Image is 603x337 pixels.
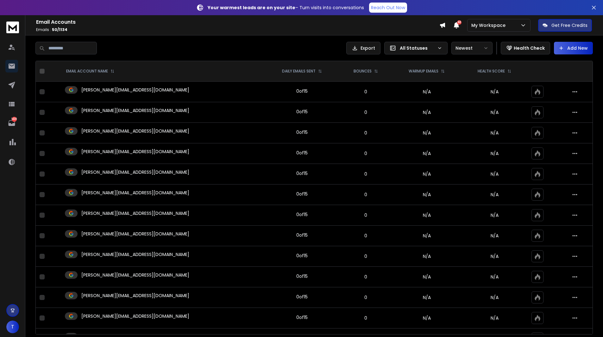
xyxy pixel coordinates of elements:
p: 0 [343,294,388,301]
td: N/A [392,205,462,226]
p: N/A [465,294,524,301]
div: 0 of 15 [296,314,308,321]
p: WARMUP EMAILS [409,69,438,74]
p: 0 [343,253,388,259]
h1: Email Accounts [36,18,439,26]
span: 50 [457,20,462,25]
p: 0 [343,274,388,280]
div: 0 of 15 [296,109,308,115]
p: DAILY EMAILS SENT [282,69,316,74]
p: [PERSON_NAME][EMAIL_ADDRESS][DOMAIN_NAME] [81,87,189,93]
p: [PERSON_NAME][EMAIL_ADDRESS][DOMAIN_NAME] [81,272,189,278]
p: N/A [465,130,524,136]
p: My Workspace [471,22,508,28]
p: [PERSON_NAME][EMAIL_ADDRESS][DOMAIN_NAME] [81,231,189,237]
td: N/A [392,102,462,123]
div: 0 of 15 [296,191,308,197]
a: Reach Out Now [369,3,407,13]
p: Get Free Credits [551,22,587,28]
td: N/A [392,267,462,287]
button: Export [346,42,380,54]
p: N/A [465,253,524,259]
a: 1430 [5,117,18,129]
p: 0 [343,191,388,198]
button: Newest [451,42,493,54]
p: BOUNCES [354,69,372,74]
div: 0 of 15 [296,253,308,259]
div: 0 of 15 [296,170,308,177]
td: N/A [392,184,462,205]
td: N/A [392,82,462,102]
button: Add New [554,42,593,54]
p: 0 [343,315,388,321]
p: 0 [343,130,388,136]
p: [PERSON_NAME][EMAIL_ADDRESS][DOMAIN_NAME] [81,107,189,114]
td: N/A [392,287,462,308]
td: N/A [392,143,462,164]
p: 0 [343,150,388,157]
p: [PERSON_NAME][EMAIL_ADDRESS][DOMAIN_NAME] [81,190,189,196]
p: [PERSON_NAME][EMAIL_ADDRESS][DOMAIN_NAME] [81,292,189,299]
td: N/A [392,164,462,184]
p: Reach Out Now [371,4,405,11]
button: Get Free Credits [538,19,592,32]
p: [PERSON_NAME][EMAIL_ADDRESS][DOMAIN_NAME] [81,251,189,258]
p: N/A [465,171,524,177]
p: 0 [343,89,388,95]
strong: Your warmest leads are on your site [208,4,295,11]
td: N/A [392,123,462,143]
p: [PERSON_NAME][EMAIL_ADDRESS][DOMAIN_NAME] [81,169,189,175]
button: Health Check [501,42,550,54]
p: N/A [465,89,524,95]
p: 0 [343,171,388,177]
button: T [6,321,19,333]
span: 50 / 1134 [52,27,67,32]
p: N/A [465,274,524,280]
td: N/A [392,246,462,267]
p: [PERSON_NAME][EMAIL_ADDRESS][DOMAIN_NAME] [81,148,189,155]
p: [PERSON_NAME][EMAIL_ADDRESS][DOMAIN_NAME] [81,313,189,319]
div: 0 of 15 [296,88,308,94]
div: EMAIL ACCOUNT NAME [66,69,114,74]
p: [PERSON_NAME][EMAIL_ADDRESS][DOMAIN_NAME] [81,128,189,134]
p: N/A [465,150,524,157]
div: 0 of 15 [296,232,308,238]
td: N/A [392,226,462,246]
p: 0 [343,212,388,218]
img: logo [6,22,19,33]
p: Emails : [36,27,439,32]
p: 0 [343,109,388,115]
p: N/A [465,109,524,115]
p: 0 [343,233,388,239]
div: 0 of 15 [296,129,308,135]
p: N/A [465,191,524,198]
p: HEALTH SCORE [478,69,505,74]
div: 0 of 15 [296,273,308,279]
p: N/A [465,233,524,239]
p: 1430 [12,117,17,122]
p: All Statuses [400,45,435,51]
p: – Turn visits into conversations [208,4,364,11]
div: 0 of 15 [296,211,308,218]
div: 0 of 15 [296,294,308,300]
p: Health Check [514,45,545,51]
p: N/A [465,315,524,321]
td: N/A [392,308,462,328]
p: N/A [465,212,524,218]
div: 0 of 15 [296,150,308,156]
p: [PERSON_NAME][EMAIL_ADDRESS][DOMAIN_NAME] [81,210,189,216]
